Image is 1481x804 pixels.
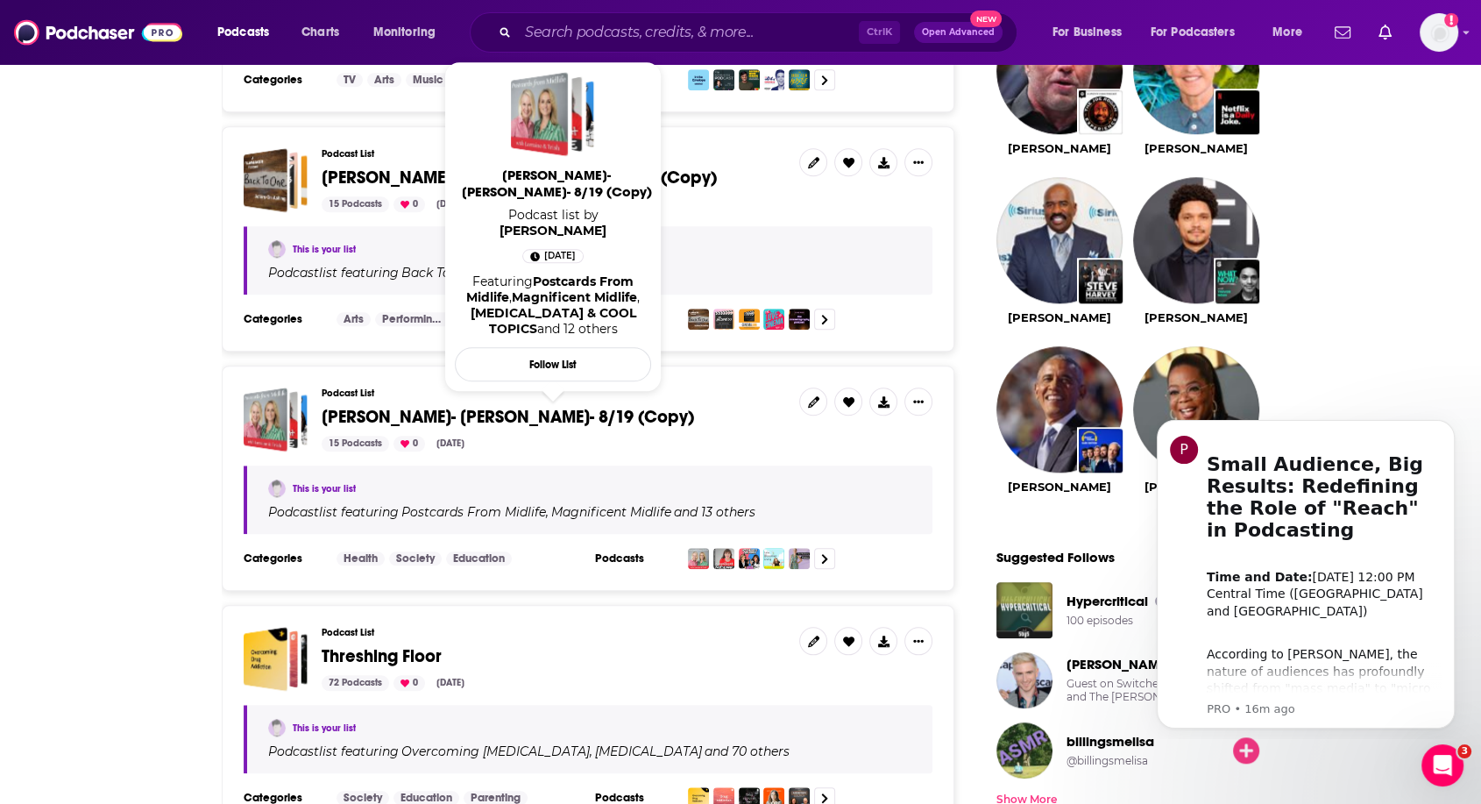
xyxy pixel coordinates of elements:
[268,504,911,520] div: Podcast list featuring
[511,72,595,156] a: Jane Owen- Stacey Jackson- 8/19 (Copy)
[996,722,1052,779] img: billingsmelisa
[1079,90,1123,134] img: The Joe Rogan Experience
[1133,8,1259,134] img: Ellen DeGeneres
[739,548,760,569] img: HOT FLASHES & COOL TOPICS
[401,266,479,280] h4: Back To One
[1260,18,1324,46] button: open menu
[322,436,389,452] div: 15 Podcasts
[1457,744,1471,758] span: 3
[1144,310,1248,324] a: Trevor Noah
[904,148,932,176] button: Show More Button
[322,167,717,189] span: [PERSON_NAME] - [PERSON_NAME] - [DATE] (Copy)
[1130,404,1481,739] iframe: Intercom notifications message
[322,388,785,399] h3: Podcast List
[268,480,286,497] img: Jane Owen
[458,167,655,200] span: [PERSON_NAME]- [PERSON_NAME]- 8/19 (Copy)
[244,551,322,566] h3: Categories
[399,505,546,519] a: Postcards From Midlife
[789,548,810,569] img: The Motherly Podcast
[322,675,389,691] div: 72 Podcasts
[217,20,269,45] span: Podcasts
[337,73,363,87] a: TV
[389,551,442,566] a: Society
[1008,141,1111,155] a: Joe Rogan
[268,719,286,736] a: Jane Owen
[1066,754,1148,767] div: @billingsmelisa
[739,309,760,330] img: CinemaJaw
[522,249,584,263] a: Aug 19th, 2025
[337,312,371,326] a: Arts
[595,744,702,758] h4: [MEDICAL_DATA]
[429,196,471,212] div: [DATE]
[763,309,784,330] img: The Love Of Cinema
[401,744,590,758] h4: Overcoming [MEDICAL_DATA]
[429,436,471,452] div: [DATE]
[1144,141,1248,155] a: Ellen DeGeneres
[1079,260,1123,303] img: The Steve Harvey Morning Show
[713,548,734,569] img: Magnificent Midlife
[429,675,471,691] div: [DATE]
[361,18,458,46] button: open menu
[268,240,286,258] img: Jane Owen
[462,274,644,337] div: Featuring and 12 others
[1066,733,1154,750] span: billingsmelisa
[322,148,785,160] h3: Podcast List
[1133,177,1259,303] img: Trevor Noah
[1215,90,1259,134] a: Netflix Is A Daily Joke
[293,722,356,734] a: This is your list
[509,289,512,305] span: ,
[904,627,932,655] button: Show More Button
[486,12,1034,53] div: Search podcasts, credits, & more...
[544,247,576,265] span: [DATE]
[1133,346,1259,473] img: Oprah Winfrey
[268,744,911,759] div: Podcast list featuring
[1420,13,1458,52] span: Logged in as Janeowenpr
[996,8,1123,134] img: Joe Rogan
[322,408,694,427] a: [PERSON_NAME]- [PERSON_NAME]- 8/19 (Copy)
[512,289,637,305] a: Magnificent Midlife
[322,647,442,666] a: Threshing Floor
[1139,18,1260,46] button: open menu
[1066,614,1133,627] div: 100 episodes
[1008,310,1111,324] a: Steve Harvey
[455,207,651,238] span: Podcast list by
[1079,429,1123,473] img: The Daily Show: Ears Edition
[1040,18,1144,46] button: open menu
[914,22,1003,43] button: Open AdvancedNew
[337,551,385,566] a: Health
[500,223,606,238] a: Jane Owen
[549,505,671,519] a: Magnificent Midlife
[244,388,308,452] a: Jane Owen- Stacey Jackson- 8/19 (Copy)
[244,627,308,691] a: Threshing Floor
[1066,593,1148,609] span: Hypercritical
[1371,18,1399,47] a: Show notifications dropdown
[1066,656,1172,672] span: [PERSON_NAME]
[14,16,182,49] img: Podchaser - Follow, Share and Rate Podcasts
[996,346,1123,473] img: Barack Obama
[458,167,655,207] a: [PERSON_NAME]- [PERSON_NAME]- 8/19 (Copy)
[1008,480,1111,494] a: Barack Obama
[595,551,674,566] h3: Podcasts
[301,20,339,45] span: Charts
[688,548,709,569] img: Postcards From Midlife
[1328,18,1357,47] a: Show notifications dropdown
[244,148,308,212] span: Jane Owen - Brian DeRozan - Aug 20, 2025 (Copy)
[244,73,322,87] h3: Categories
[996,549,1115,566] span: Suggested Follows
